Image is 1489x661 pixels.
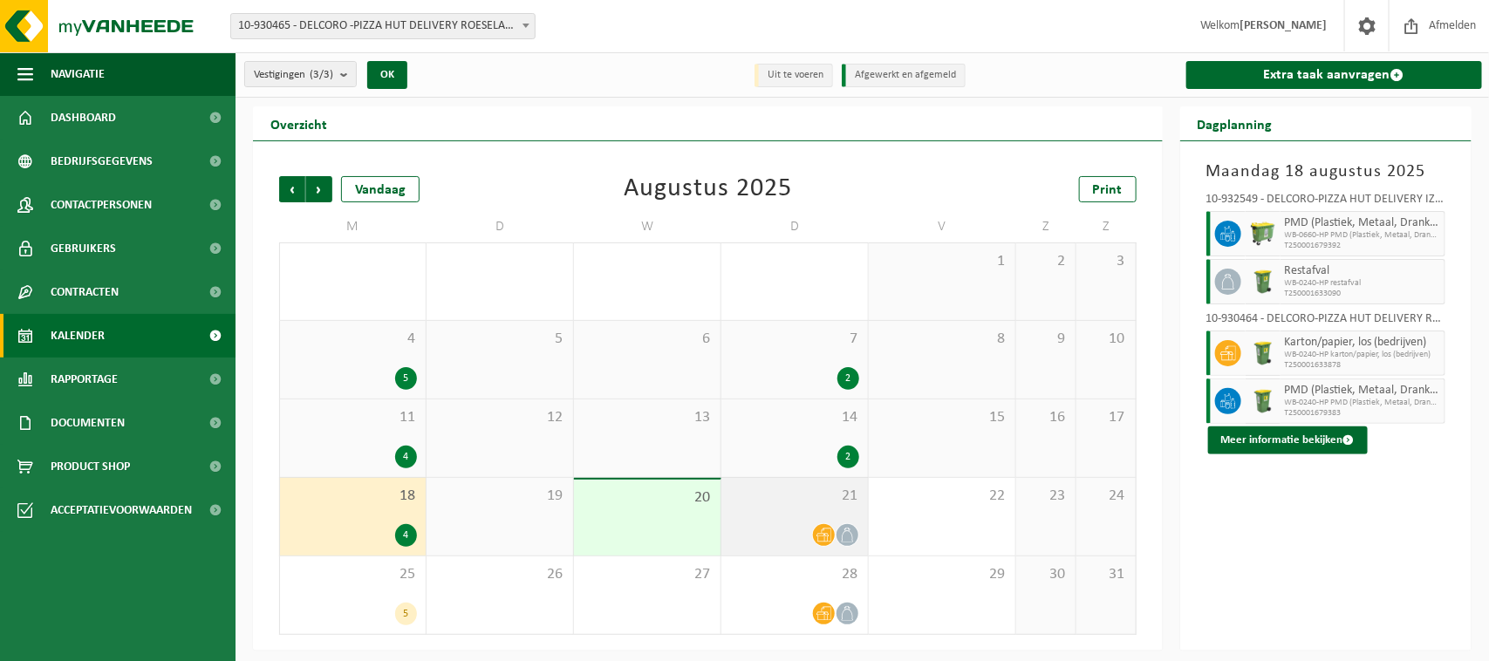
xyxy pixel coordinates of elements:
[1085,487,1127,506] span: 24
[878,252,1007,271] span: 1
[1240,19,1327,32] strong: [PERSON_NAME]
[395,524,417,547] div: 4
[1186,61,1482,89] a: Extra taak aanvragen
[279,176,305,202] span: Vorige
[1250,269,1276,295] img: WB-0240-HPE-GN-50
[244,61,357,87] button: Vestigingen(3/3)
[279,211,427,242] td: M
[435,565,564,584] span: 26
[1025,252,1067,271] span: 2
[51,488,192,532] span: Acceptatievoorwaarden
[721,211,869,242] td: D
[878,487,1007,506] span: 22
[395,446,417,468] div: 4
[395,603,417,625] div: 5
[231,14,535,38] span: 10-930465 - DELCORO -PIZZA HUT DELIVERY ROESELARE - IZEGEM
[730,487,859,506] span: 21
[583,330,712,349] span: 6
[1016,211,1076,242] td: Z
[51,227,116,270] span: Gebruikers
[1250,340,1276,366] img: WB-0240-HPE-GN-50
[289,408,417,427] span: 11
[341,176,420,202] div: Vandaag
[1285,264,1440,278] span: Restafval
[878,408,1007,427] span: 15
[1025,330,1067,349] span: 9
[1085,408,1127,427] span: 17
[624,176,792,202] div: Augustus 2025
[435,487,564,506] span: 19
[1285,408,1440,419] span: T250001679383
[1076,211,1137,242] td: Z
[869,211,1016,242] td: V
[289,565,417,584] span: 25
[395,367,417,390] div: 5
[842,64,966,87] li: Afgewerkt en afgemeld
[310,69,333,80] count: (3/3)
[427,211,574,242] td: D
[289,330,417,349] span: 4
[837,367,859,390] div: 2
[583,565,712,584] span: 27
[730,408,859,427] span: 14
[289,487,417,506] span: 18
[435,330,564,349] span: 5
[1285,241,1440,251] span: T250001679392
[1285,384,1440,398] span: PMD (Plastiek, Metaal, Drankkartons) (bedrijven)
[1093,183,1123,197] span: Print
[1206,159,1445,185] h3: Maandag 18 augustus 2025
[1285,398,1440,408] span: WB-0240-HP PMD (Plastiek, Metaal, Drankkartons) (bedrijven)
[1285,230,1440,241] span: WB-0660-HP PMD (Plastiek, Metaal, Drankkartons) (bedrijven)
[1285,216,1440,230] span: PMD (Plastiek, Metaal, Drankkartons) (bedrijven)
[1250,221,1276,247] img: WB-0660-HPE-GN-50
[253,106,345,140] h2: Overzicht
[1206,194,1445,211] div: 10-932549 - DELCORO-PIZZA HUT DELIVERY IZEGEM - IZEGEM
[51,183,152,227] span: Contactpersonen
[51,401,125,445] span: Documenten
[583,488,712,508] span: 20
[51,358,118,401] span: Rapportage
[367,61,407,89] button: OK
[51,140,153,183] span: Bedrijfsgegevens
[254,62,333,88] span: Vestigingen
[51,96,116,140] span: Dashboard
[730,565,859,584] span: 28
[1206,313,1445,330] div: 10-930464 - DELCORO-PIZZA HUT DELIVERY ROESELARE - ROESELARE
[574,211,721,242] td: W
[1079,176,1137,202] a: Print
[1085,330,1127,349] span: 10
[755,64,833,87] li: Uit te voeren
[1250,388,1276,414] img: WB-0240-HPE-GN-50
[1285,278,1440,289] span: WB-0240-HP restafval
[51,52,105,96] span: Navigatie
[878,565,1007,584] span: 29
[1085,252,1127,271] span: 3
[51,445,130,488] span: Product Shop
[435,408,564,427] span: 12
[1285,289,1440,299] span: T250001633090
[306,176,332,202] span: Volgende
[230,13,536,39] span: 10-930465 - DELCORO -PIZZA HUT DELIVERY ROESELARE - IZEGEM
[51,314,105,358] span: Kalender
[730,330,859,349] span: 7
[1085,565,1127,584] span: 31
[1025,487,1067,506] span: 23
[837,446,859,468] div: 2
[1285,360,1440,371] span: T250001633878
[583,408,712,427] span: 13
[1285,336,1440,350] span: Karton/papier, los (bedrijven)
[1180,106,1290,140] h2: Dagplanning
[1285,350,1440,360] span: WB-0240-HP karton/papier, los (bedrijven)
[878,330,1007,349] span: 8
[51,270,119,314] span: Contracten
[1208,426,1368,454] button: Meer informatie bekijken
[1025,565,1067,584] span: 30
[1025,408,1067,427] span: 16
